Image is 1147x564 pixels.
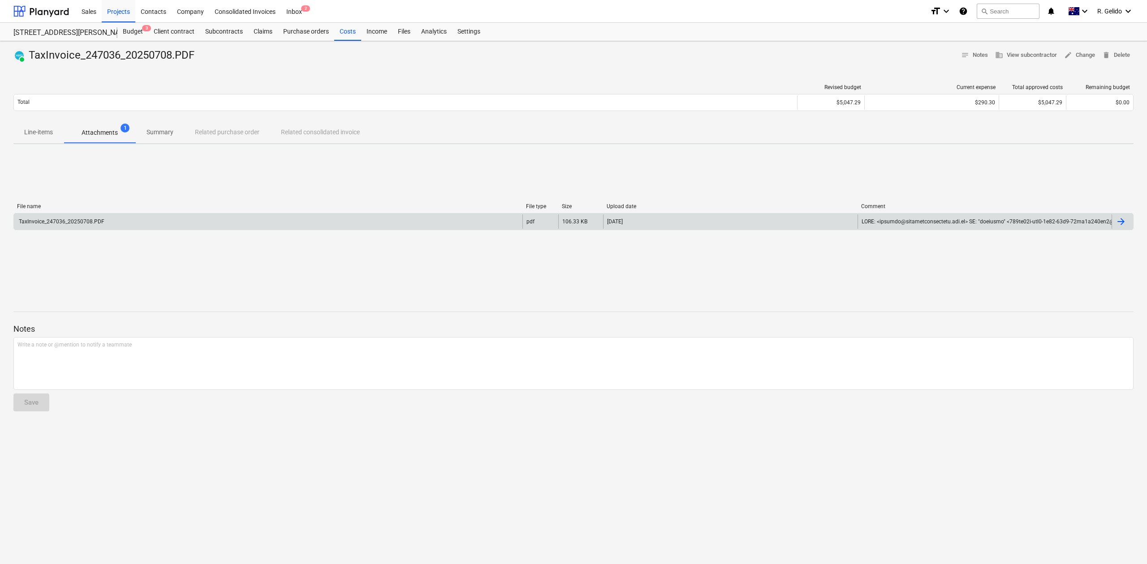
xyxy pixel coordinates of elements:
[526,203,555,209] div: File type
[13,48,25,63] div: Invoice has been synced with Xero and its status is currently PAID
[977,4,1039,19] button: Search
[1070,84,1130,90] div: Remaining budget
[15,51,24,60] img: xero.svg
[992,48,1061,62] button: View subcontractor
[1064,51,1072,59] span: edit
[957,48,992,62] button: Notes
[248,23,278,41] a: Claims
[941,6,952,17] i: keyboard_arrow_down
[930,6,941,17] i: format_size
[17,203,519,209] div: File name
[995,51,1003,59] span: business
[117,23,148,41] div: Budget
[868,99,995,106] div: $290.30
[392,23,416,41] a: Files
[1102,50,1130,60] span: Delete
[1102,521,1147,564] iframe: Chat Widget
[200,23,248,41] a: Subcontracts
[82,128,118,137] p: Attachments
[361,23,392,41] a: Income
[278,23,334,41] a: Purchase orders
[1116,99,1130,106] span: $0.00
[17,218,104,225] div: TaxInvoice_247036_20250708.PDF
[562,203,599,209] div: Size
[121,124,129,132] span: 1
[868,84,996,90] div: Current expense
[24,128,53,137] p: Line-items
[1047,6,1056,17] i: notifications
[797,95,864,110] div: $5,047.29
[148,23,200,41] a: Client contract
[1003,84,1063,90] div: Total approved costs
[999,95,1066,110] div: $5,047.29
[334,23,361,41] a: Costs
[1064,50,1095,60] span: Change
[526,218,535,225] div: pdf
[301,5,310,12] span: 2
[995,50,1057,60] span: View subcontractor
[147,128,173,137] p: Summary
[961,50,988,60] span: Notes
[607,218,623,225] div: [DATE]
[13,48,198,63] div: TaxInvoice_247036_20250708.PDF
[1079,6,1090,17] i: keyboard_arrow_down
[1102,51,1110,59] span: delete
[452,23,486,41] a: Settings
[1061,48,1099,62] button: Change
[801,84,861,90] div: Revised budget
[17,98,30,106] p: Total
[562,218,587,225] div: 106.33 KB
[1097,8,1122,15] span: R. Gelido
[13,28,107,38] div: [STREET_ADDRESS][PERSON_NAME]
[607,203,854,209] div: Upload date
[416,23,452,41] a: Analytics
[981,8,988,15] span: search
[1099,48,1134,62] button: Delete
[117,23,148,41] a: Budget3
[1123,6,1134,17] i: keyboard_arrow_down
[142,25,151,31] span: 3
[961,51,969,59] span: notes
[861,203,1108,209] div: Comment
[13,324,1134,334] p: Notes
[959,6,968,17] i: Knowledge base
